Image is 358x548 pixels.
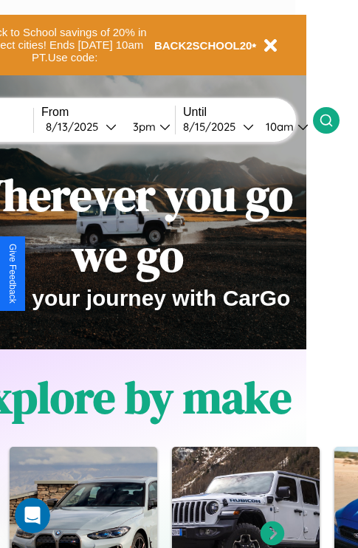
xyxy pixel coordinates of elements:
button: 10am [254,119,313,134]
label: Until [183,106,313,119]
div: 3pm [125,120,159,134]
iframe: Intercom live chat [15,498,50,533]
div: 8 / 15 / 2025 [183,120,243,134]
button: 3pm [121,119,175,134]
button: 8/13/2025 [41,119,121,134]
label: From [41,106,175,119]
b: BACK2SCHOOL20 [154,39,252,52]
div: 8 / 13 / 2025 [46,120,106,134]
div: 10am [258,120,297,134]
div: Give Feedback [7,244,18,304]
